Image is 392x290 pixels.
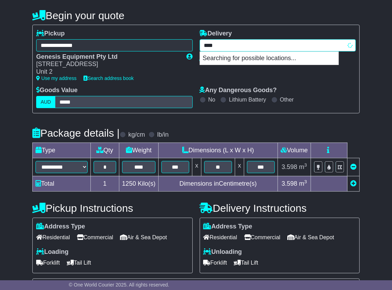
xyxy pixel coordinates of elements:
[208,96,215,103] label: No
[282,180,297,187] span: 3.598
[36,75,77,81] a: Use my address
[36,248,69,256] label: Loading
[280,96,294,103] label: Other
[200,30,232,38] label: Delivery
[157,131,169,139] label: lb/in
[203,248,242,256] label: Unloading
[229,96,266,103] label: Lithium Battery
[36,68,180,76] div: Unit 2
[299,163,307,170] span: m
[32,202,193,214] h4: Pickup Instructions
[234,257,258,268] span: Tail Lift
[36,257,60,268] span: Forklift
[90,143,119,158] td: Qty
[119,176,158,191] td: Kilo(s)
[69,282,169,288] span: © One World Courier 2025. All rights reserved.
[244,232,280,243] span: Commercial
[32,143,90,158] td: Type
[282,163,297,170] span: 3.598
[200,87,277,94] label: Any Dangerous Goods?
[36,96,56,108] label: AUD
[32,127,120,139] h4: Package details |
[304,162,307,168] sup: 3
[36,87,78,94] label: Goods Value
[304,179,307,184] sup: 3
[36,30,65,38] label: Pickup
[128,131,145,139] label: kg/cm
[67,257,91,268] span: Tail Lift
[203,257,227,268] span: Forklift
[287,232,334,243] span: Air & Sea Depot
[159,143,278,158] td: Dimensions (L x W x H)
[77,232,113,243] span: Commercial
[36,232,70,243] span: Residential
[119,143,158,158] td: Weight
[200,52,338,65] p: Searching for possible locations...
[200,39,356,51] typeahead: Please provide city
[83,75,134,81] a: Search address book
[350,163,357,170] a: Remove this item
[32,176,90,191] td: Total
[203,232,237,243] span: Residential
[122,180,136,187] span: 1250
[192,158,201,176] td: x
[36,223,85,231] label: Address Type
[350,180,357,187] a: Add new item
[120,232,167,243] span: Air & Sea Depot
[36,61,180,68] div: [STREET_ADDRESS]
[32,10,360,21] h4: Begin your quote
[159,176,278,191] td: Dimensions in Centimetre(s)
[278,143,311,158] td: Volume
[299,180,307,187] span: m
[90,176,119,191] td: 1
[36,53,180,61] div: Genesis Equipment Pty Ltd
[203,223,253,231] label: Address Type
[235,158,244,176] td: x
[200,202,360,214] h4: Delivery Instructions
